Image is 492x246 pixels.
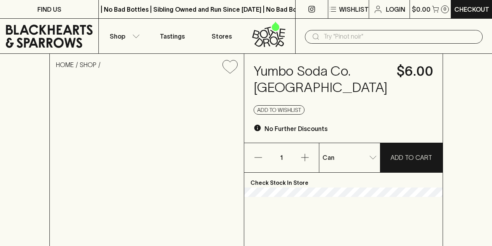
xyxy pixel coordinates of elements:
p: Can [322,153,334,162]
p: Wishlist [339,5,369,14]
p: Stores [212,32,232,41]
button: Add to wishlist [254,105,305,115]
h4: $6.00 [397,63,433,80]
a: HOME [56,61,74,68]
button: Add to wishlist [219,57,241,77]
p: 1 [272,143,291,172]
p: Checkout [454,5,489,14]
p: FIND US [37,5,61,14]
a: SHOP [80,61,96,68]
p: Tastings [160,32,185,41]
button: Shop [99,19,148,53]
p: No Further Discounts [264,124,327,133]
button: ADD TO CART [380,143,443,172]
div: Can [319,150,380,165]
p: $0.00 [412,5,431,14]
a: Stores [197,19,246,53]
p: Shop [110,32,125,41]
h4: Yumbo Soda Co. [GEOGRAPHIC_DATA] [254,63,387,96]
p: 0 [443,7,446,11]
p: ADD TO CART [390,153,432,162]
p: Login [386,5,405,14]
p: Check Stock In Store [244,173,443,188]
a: Tastings [148,19,197,53]
input: Try "Pinot noir" [324,30,476,43]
